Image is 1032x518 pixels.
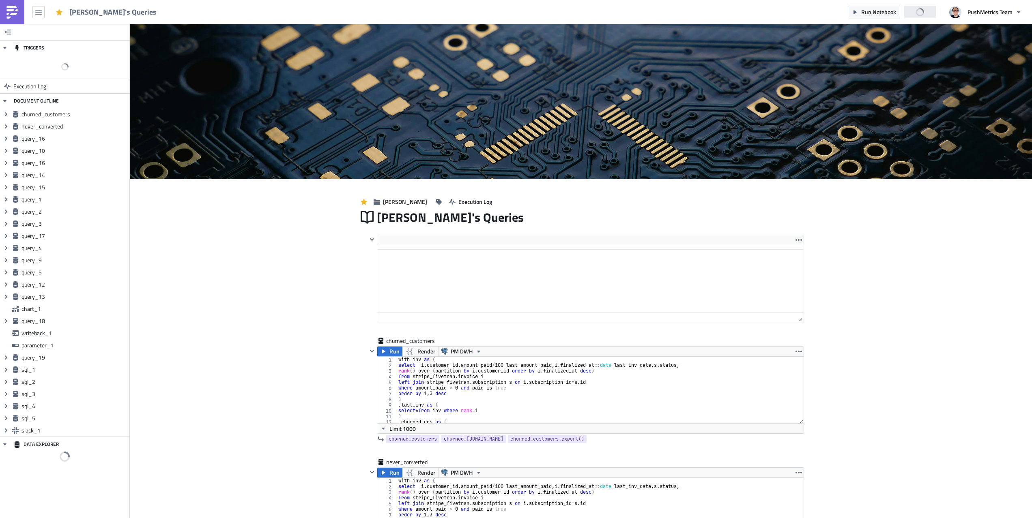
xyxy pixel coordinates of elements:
span: Render [417,347,435,356]
span: query_14 [21,171,127,179]
div: 11 [377,413,397,419]
button: Render [402,468,439,477]
button: Run [377,347,402,356]
div: 5 [377,379,397,385]
span: chart_1 [21,305,127,313]
span: [PERSON_NAME] [383,197,427,206]
span: churned_customers [21,111,127,118]
div: 3 [377,368,397,374]
div: TRIGGERS [14,41,44,55]
div: 6 [377,385,397,391]
span: Execution Log [458,197,492,206]
span: query_13 [21,293,127,300]
span: query_12 [21,281,127,288]
img: Cover Image [130,24,1032,179]
button: PushMetrics Team [944,3,1026,21]
span: sql_1 [21,366,127,373]
span: query_16 [21,135,127,142]
div: 9 [377,402,397,408]
button: PM DWH [439,468,485,477]
div: DOCUMENT OUTLINE [14,94,59,108]
span: Run [389,347,400,356]
a: churned_customers [386,435,439,443]
div: 1 [377,357,397,362]
button: Render [402,347,439,356]
span: query_19 [21,354,127,361]
div: 4 [377,374,397,379]
span: query_4 [21,244,127,252]
button: Run Notebook [848,6,900,18]
button: [PERSON_NAME] [370,195,431,208]
div: 5 [377,501,397,506]
span: query_1 [21,196,127,203]
div: 7 [377,391,397,396]
span: PM DWH [451,347,473,356]
span: slack_1 [21,427,127,434]
button: Execution Log [445,195,496,208]
a: churned_customers.export() [508,435,587,443]
div: 2 [377,362,397,368]
span: [PERSON_NAME]'s Queries [377,210,525,225]
span: [PERSON_NAME]'s Queries [69,7,157,17]
span: churned_customers [386,337,436,345]
span: Execution Log [13,79,46,94]
span: Limit 1000 [389,424,416,433]
span: sql_4 [21,402,127,410]
span: writeback_1 [21,330,127,337]
iframe: Rich Text Area [377,250,804,313]
span: sql_2 [21,378,127,385]
span: PM DWH [451,468,473,477]
span: query_17 [21,232,127,240]
span: churned_[DOMAIN_NAME] [444,435,503,443]
span: query_5 [21,269,127,276]
img: PushMetrics [6,6,19,19]
button: Hide content [367,235,377,244]
div: 6 [377,506,397,512]
div: 12 [377,419,397,425]
img: Avatar [948,5,962,19]
button: Run [377,468,402,477]
span: PushMetrics Team [967,8,1013,16]
span: query_2 [21,208,127,215]
button: PM DWH [439,347,485,356]
div: 3 [377,489,397,495]
button: Limit 1000 [377,424,419,433]
div: 4 [377,495,397,501]
span: sql_5 [21,415,127,422]
span: query_3 [21,220,127,227]
div: 7 [377,512,397,518]
button: Share [904,6,936,18]
span: Render [417,468,435,477]
button: Hide content [367,346,377,356]
a: churned_[DOMAIN_NAME] [441,435,506,443]
span: never_converted [21,123,127,130]
span: parameter_1 [21,342,127,349]
span: churned_customers [389,435,437,443]
span: query_18 [21,317,127,325]
span: query_10 [21,147,127,154]
div: DATA EXPLORER [14,437,59,452]
span: query_16 [21,159,127,167]
span: query_9 [21,257,127,264]
span: query_15 [21,184,127,191]
span: never_converted [386,458,428,466]
span: churned_customers.export() [510,435,584,443]
button: Hide content [367,467,377,477]
span: Run Notebook [861,8,896,16]
div: 10 [377,408,397,413]
span: sql_3 [21,390,127,398]
div: 8 [377,396,397,402]
span: Run [389,468,400,477]
div: 2 [377,484,397,489]
div: 1 [377,478,397,484]
div: Resize [795,313,804,323]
